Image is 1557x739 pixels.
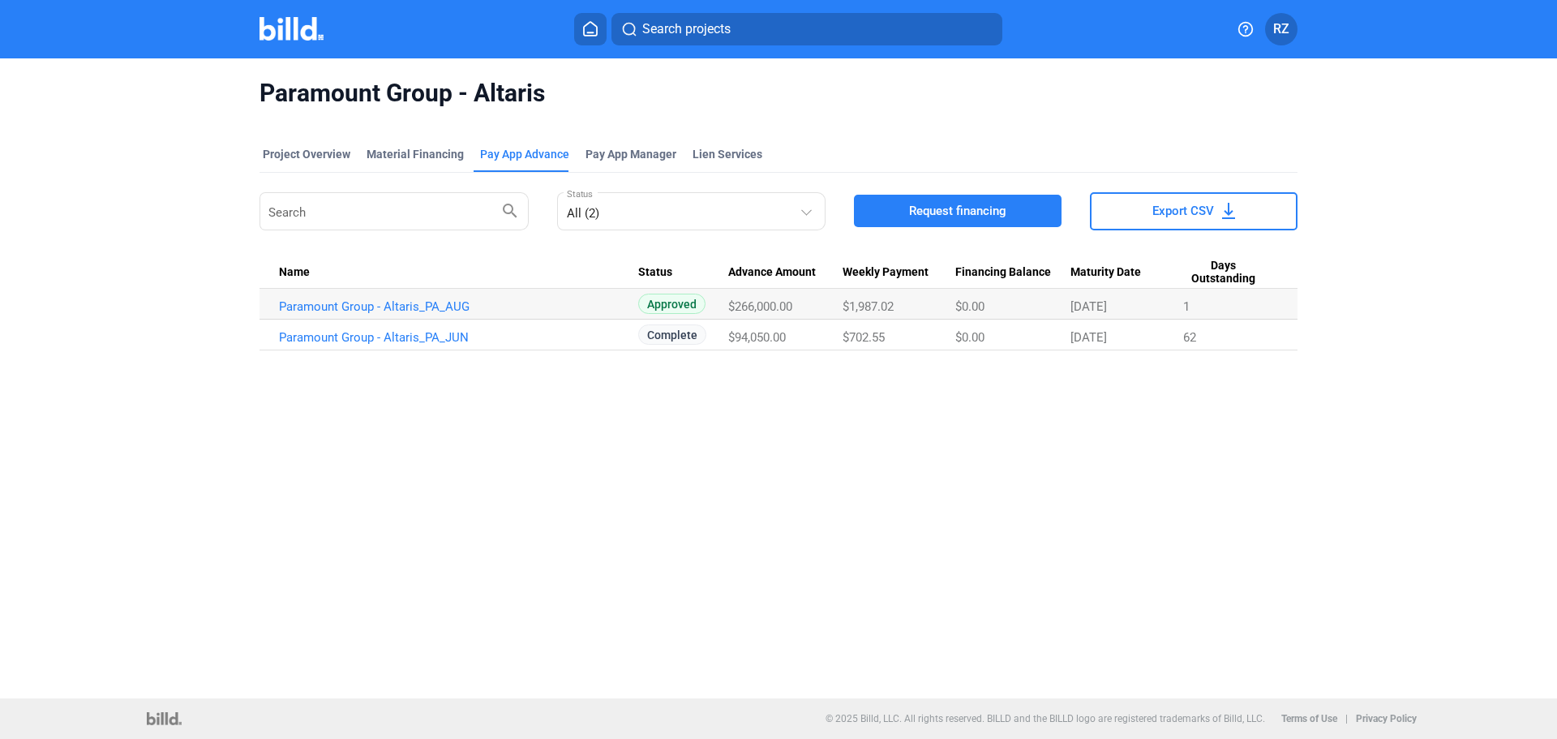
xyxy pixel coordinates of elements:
[728,330,786,345] span: $94,050.00
[1281,713,1337,724] b: Terms of Use
[1345,713,1348,724] p: |
[843,330,885,345] span: $702.55
[480,146,569,162] div: Pay App Advance
[854,195,1062,227] button: Request financing
[1070,299,1107,314] span: [DATE]
[1152,203,1214,219] span: Export CSV
[1090,192,1297,230] button: Export CSV
[279,265,638,280] div: Name
[500,200,520,220] mat-icon: search
[279,265,310,280] span: Name
[728,265,843,280] div: Advance Amount
[955,265,1051,280] span: Financing Balance
[259,78,1297,109] span: Paramount Group - Altaris
[1265,13,1297,45] button: RZ
[728,265,816,280] span: Advance Amount
[728,299,792,314] span: $266,000.00
[638,324,706,345] span: Complete
[279,299,638,314] a: Paramount Group - Altaris_PA_AUG
[638,294,706,314] span: Approved
[1183,330,1196,345] span: 62
[367,146,464,162] div: Material Financing
[567,206,599,221] mat-select-trigger: All (2)
[147,712,182,725] img: logo
[1273,19,1289,39] span: RZ
[279,330,638,345] a: Paramount Group - Altaris_PA_JUN
[1183,259,1278,286] div: Days Outstanding
[843,299,894,314] span: $1,987.02
[1183,299,1190,314] span: 1
[1356,713,1417,724] b: Privacy Policy
[693,146,762,162] div: Lien Services
[843,265,929,280] span: Weekly Payment
[843,265,956,280] div: Weekly Payment
[642,19,731,39] span: Search projects
[826,713,1265,724] p: © 2025 Billd, LLC. All rights reserved. BILLD and the BILLD logo are registered trademarks of Bil...
[1070,265,1182,280] div: Maturity Date
[1070,330,1107,345] span: [DATE]
[638,265,728,280] div: Status
[1070,265,1141,280] span: Maturity Date
[955,299,984,314] span: $0.00
[955,330,984,345] span: $0.00
[909,203,1006,219] span: Request financing
[955,265,1070,280] div: Financing Balance
[611,13,1002,45] button: Search projects
[1183,259,1263,286] span: Days Outstanding
[638,265,672,280] span: Status
[259,17,324,41] img: Billd Company Logo
[585,146,676,162] span: Pay App Manager
[263,146,350,162] div: Project Overview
